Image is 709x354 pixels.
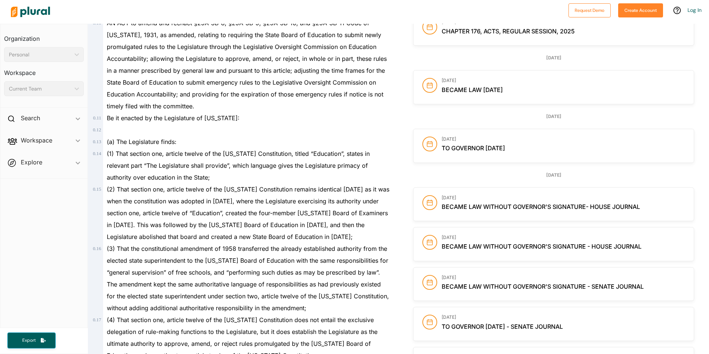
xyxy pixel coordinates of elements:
div: [DATE] [413,55,694,61]
span: Became law [DATE] [442,86,503,94]
a: Request Demo [568,6,611,14]
h3: Organization [4,28,84,44]
span: To Governor [DATE] - Senate Journal [442,323,563,330]
div: Personal [9,51,72,59]
span: 0 . 14 [93,151,101,156]
h3: [DATE] [442,195,685,200]
span: 0 . 13 [93,139,101,144]
a: Log In [687,7,702,13]
span: 0 . 17 [93,317,101,322]
div: [DATE] [413,113,694,120]
span: Became law without Governor's signature- House Journal [442,203,640,210]
span: Be it enacted by the Legislature of [US_STATE]: [107,114,240,122]
h3: [DATE] [442,235,685,240]
div: [DATE] [413,172,694,178]
button: Create Account [618,3,663,17]
span: 0 . 16 [93,246,101,251]
h3: [DATE] [442,137,685,142]
span: (a) The Legislature finds: [107,138,177,145]
h2: Search [21,114,40,122]
h3: [DATE] [442,315,685,320]
span: Export [17,337,41,344]
span: (3) That the constitutional amendment of 1958 transferred the already established authority from ... [107,245,389,312]
span: 0 . 15 [93,187,101,192]
span: (1) That section one, article twelve of the [US_STATE] Constitution, titled “Education”, states i... [107,150,370,181]
span: Chapter 176, Acts, Regular Session, 2025 [442,27,575,35]
span: (2) That section one, article twelve of the [US_STATE] Constitution remains identical [DATE] as i... [107,186,389,240]
button: Request Demo [568,3,611,17]
span: To Governor [DATE] [442,144,505,152]
span: 0 . 12 [93,127,101,132]
h3: [DATE] [442,78,685,83]
button: Export [7,332,56,348]
span: Became law without Governor's signature - Senate Journal [442,283,644,290]
a: Create Account [618,6,663,14]
div: Current Team [9,85,72,93]
span: 0 . 11 [93,115,101,121]
h3: [DATE] [442,275,685,280]
h3: Workspace [4,62,84,78]
span: Became law without Governor's signature - House Journal [442,243,642,250]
